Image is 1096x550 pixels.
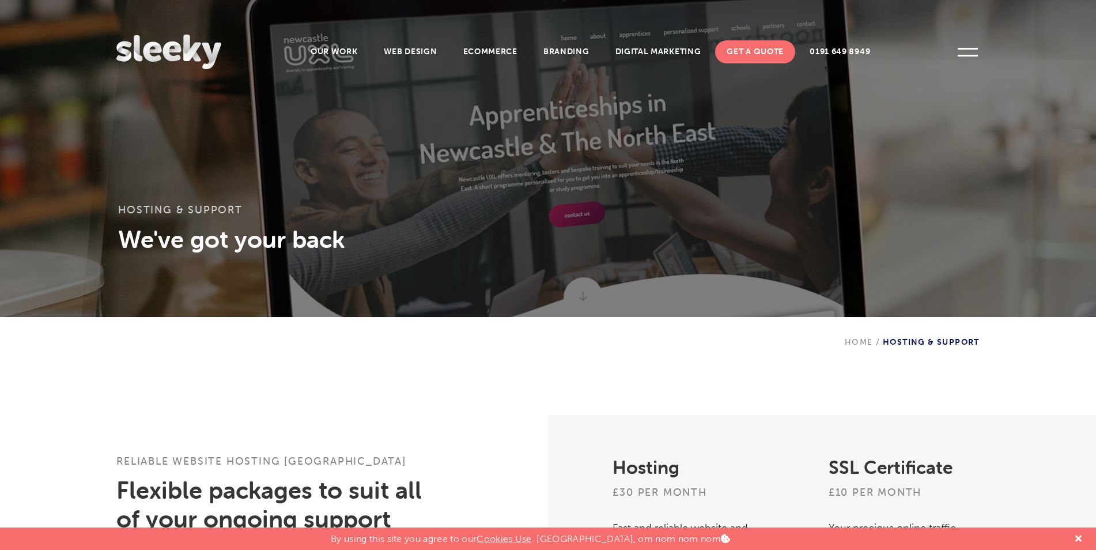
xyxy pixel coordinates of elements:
h3: We've got your back [118,225,978,254]
a: Branding [532,40,601,63]
h2: Hosting [613,455,764,485]
h2: SSL Certificate [829,455,980,485]
a: Web Design [372,40,449,63]
a: Ecommerce [452,40,529,63]
a: Digital Marketing [604,40,713,63]
p: By using this site you agree to our . [GEOGRAPHIC_DATA], om nom nom nom [331,528,730,544]
h3: £30 per month [613,485,764,507]
span: / [873,337,883,347]
a: Get A Quote [715,40,795,63]
h1: Reliable Website Hosting [GEOGRAPHIC_DATA] [116,455,440,476]
div: Hosting & Support [845,317,980,347]
h3: Hosting & Support [118,203,978,225]
h3: £10 per month [829,485,980,507]
img: Sleeky Web Design Newcastle [116,35,221,69]
a: Our Work [299,40,369,63]
a: 0191 649 8949 [798,40,882,63]
a: Home [845,337,873,347]
a: Cookies Use [477,533,532,544]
